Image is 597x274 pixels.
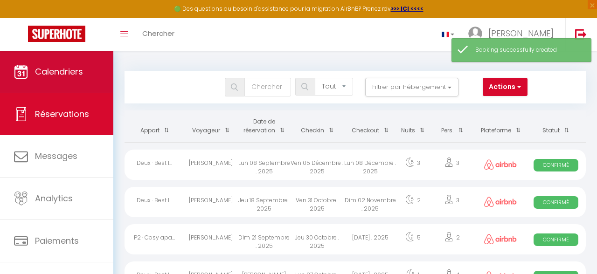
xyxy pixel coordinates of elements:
input: Chercher [244,78,291,96]
button: Filtrer par hébergement [365,78,458,96]
div: Booking successfully created [475,46,582,55]
th: Sort by booking date [237,110,291,142]
img: logout [575,28,587,40]
th: Sort by channel [475,110,526,142]
a: >>> ICI <<<< [391,5,423,13]
span: Chercher [142,28,174,38]
span: Messages [35,150,77,162]
span: [PERSON_NAME] [488,27,554,39]
th: Sort by people [429,110,475,142]
button: Actions [483,78,528,96]
img: ... [468,27,482,41]
span: Paiements [35,235,79,247]
th: Sort by nights [397,110,429,142]
th: Sort by rentals [125,110,185,142]
th: Sort by guest [185,110,238,142]
th: Sort by checkin [291,110,344,142]
span: Calendriers [35,66,83,77]
a: Chercher [135,18,181,51]
th: Sort by checkout [344,110,397,142]
span: Réservations [35,108,89,120]
span: Analytics [35,192,73,204]
img: Super Booking [28,26,85,42]
a: ... [PERSON_NAME] [461,18,565,51]
th: Sort by status [526,110,586,142]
